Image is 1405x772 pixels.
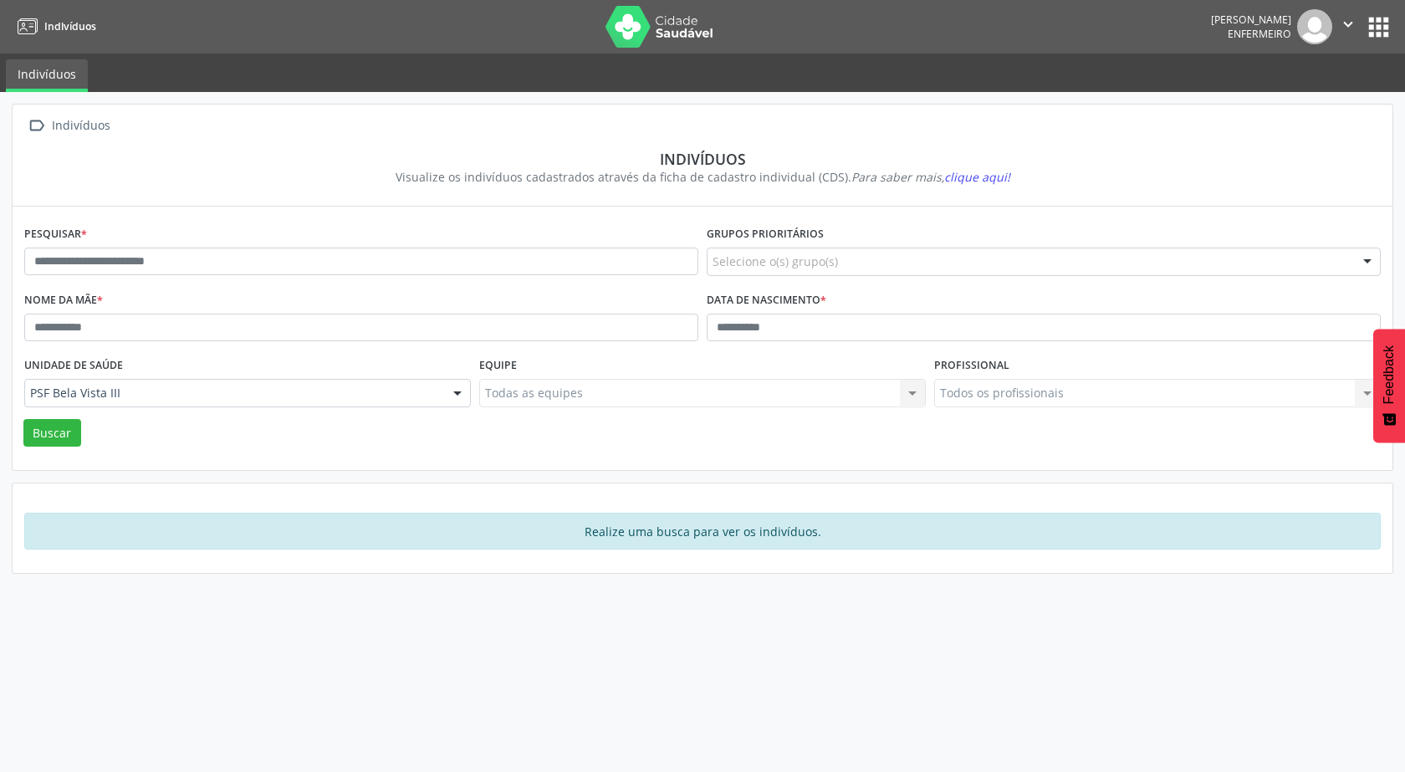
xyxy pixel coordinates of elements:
div: Realize uma busca para ver os indivíduos. [24,513,1381,550]
div: Indivíduos [36,150,1369,168]
button: Buscar [23,419,81,447]
i:  [1339,15,1357,33]
span: PSF Bela Vista III [30,385,437,401]
span: Indivíduos [44,19,96,33]
a:  Indivíduos [24,114,113,138]
div: [PERSON_NAME] [1211,13,1291,27]
label: Nome da mãe [24,288,103,314]
span: Enfermeiro [1228,27,1291,41]
label: Unidade de saúde [24,353,123,379]
i:  [24,114,49,138]
label: Pesquisar [24,222,87,248]
label: Equipe [479,353,517,379]
span: Selecione o(s) grupo(s) [713,253,838,270]
label: Profissional [934,353,1009,379]
button:  [1332,9,1364,44]
span: Feedback [1382,345,1397,404]
div: Indivíduos [49,114,113,138]
div: Visualize os indivíduos cadastrados através da ficha de cadastro individual (CDS). [36,168,1369,186]
i: Para saber mais, [851,169,1010,185]
span: clique aqui! [944,169,1010,185]
label: Data de nascimento [707,288,826,314]
label: Grupos prioritários [707,222,824,248]
button: apps [1364,13,1393,42]
img: img [1297,9,1332,44]
a: Indivíduos [12,13,96,40]
a: Indivíduos [6,59,88,92]
button: Feedback - Mostrar pesquisa [1373,329,1405,442]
